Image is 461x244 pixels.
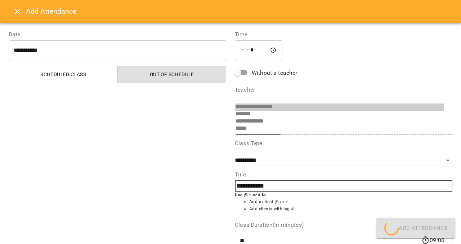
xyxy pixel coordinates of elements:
[235,141,452,146] label: Class Type
[235,172,452,178] label: Title
[13,70,113,79] span: Scheduled class
[9,66,118,83] button: Scheduled class
[235,87,452,93] label: Teacher
[249,198,452,206] li: Add a client @ or +
[252,69,297,77] span: Without a teacher
[117,66,227,83] button: Out of Schedule
[235,192,266,197] b: Use @ + or # to
[249,206,452,213] li: Add clients with tag #
[9,32,226,37] label: Date
[26,6,452,17] h6: Add Attendance
[235,222,452,228] label: Class Duration(in minutes)
[122,70,222,79] span: Out of Schedule
[235,32,452,37] label: Time
[9,3,26,20] button: Close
